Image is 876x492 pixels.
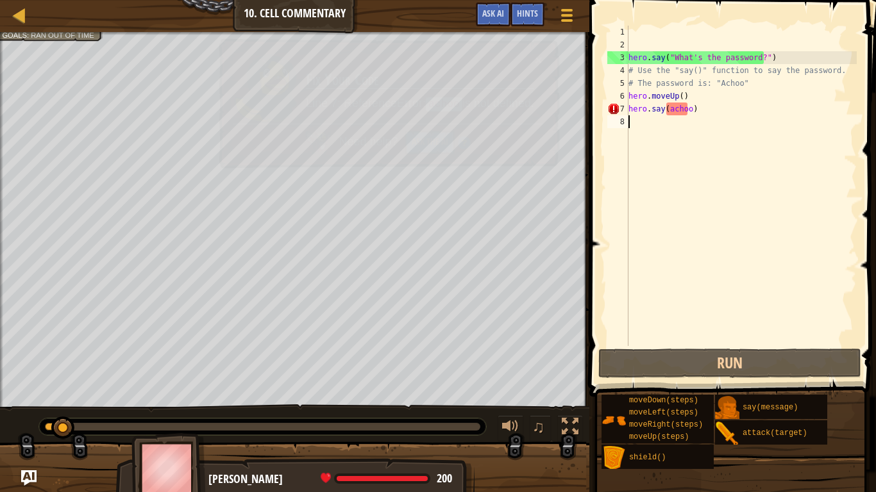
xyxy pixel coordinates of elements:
[306,95,534,112] p: Line 7: ReferenceError: is not defined.
[629,453,666,462] span: shield()
[426,97,462,111] code: achoo
[607,38,628,51] div: 2
[607,102,628,115] div: 7
[476,3,510,26] button: Ask AI
[557,415,583,441] button: Toggle fullscreen
[629,420,703,429] span: moveRight(steps)
[482,7,504,19] span: Ask AI
[437,470,452,486] span: 200
[458,136,471,149] img: Hint
[607,115,628,128] div: 8
[405,131,455,154] button: Ask the AI
[602,408,626,432] img: portrait.png
[339,135,401,148] span: Need help?
[306,71,534,89] h3: Fix Your Code
[535,53,543,67] button: ×
[715,396,739,420] img: portrait.png
[321,473,452,484] div: health: 200 / 200
[715,422,739,446] img: portrait.png
[530,415,552,441] button: ♫
[305,131,331,154] img: AI
[607,51,628,64] div: 3
[21,470,37,486] button: Ask AI
[629,396,698,405] span: moveDown(steps)
[598,348,861,378] button: Run
[629,432,689,441] span: moveUp(steps)
[208,471,462,488] div: [PERSON_NAME]
[607,77,628,90] div: 5
[532,417,545,436] span: ♫
[551,3,583,33] button: Show game menu
[629,408,698,417] span: moveLeft(steps)
[517,7,538,19] span: Hints
[498,415,523,441] button: Adjust volume
[602,446,626,470] img: portrait.png
[234,54,298,123] img: duck_omarn.png
[607,90,628,102] div: 6
[607,64,628,77] div: 4
[743,403,798,412] span: say(message)
[743,429,807,438] span: attack(target)
[607,26,628,38] div: 1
